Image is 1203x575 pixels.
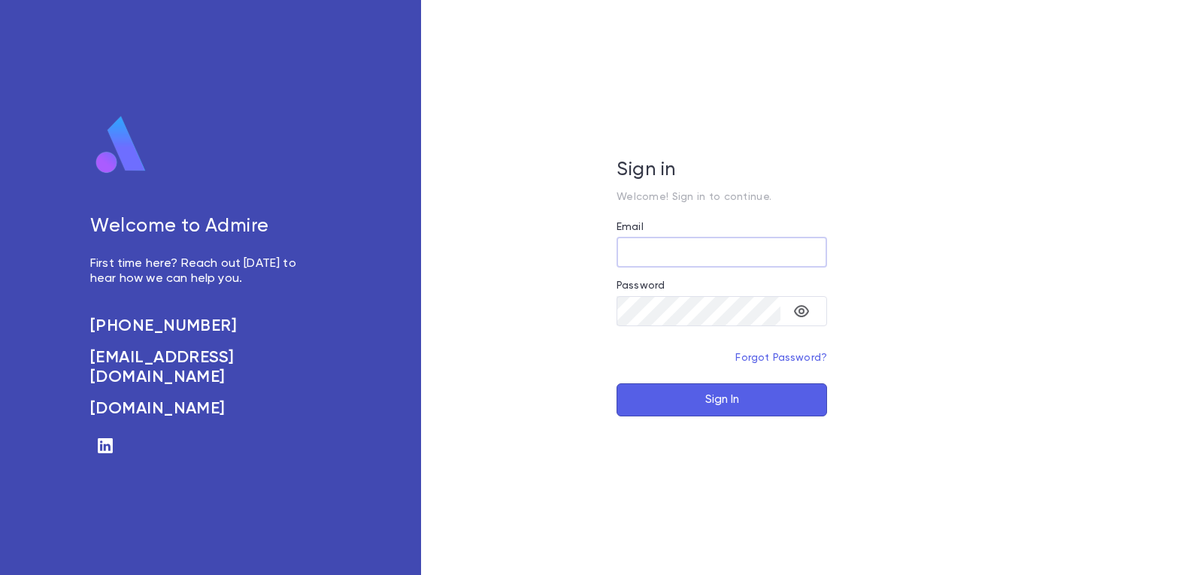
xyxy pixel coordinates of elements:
[735,353,827,363] a: Forgot Password?
[90,399,313,419] a: [DOMAIN_NAME]
[617,221,644,233] label: Email
[617,383,827,416] button: Sign In
[786,296,817,326] button: toggle password visibility
[90,316,313,336] a: [PHONE_NUMBER]
[617,280,665,292] label: Password
[617,191,827,203] p: Welcome! Sign in to continue.
[90,216,313,238] h5: Welcome to Admire
[617,159,827,182] h5: Sign in
[90,348,313,387] a: [EMAIL_ADDRESS][DOMAIN_NAME]
[90,256,313,286] p: First time here? Reach out [DATE] to hear how we can help you.
[90,115,152,175] img: logo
